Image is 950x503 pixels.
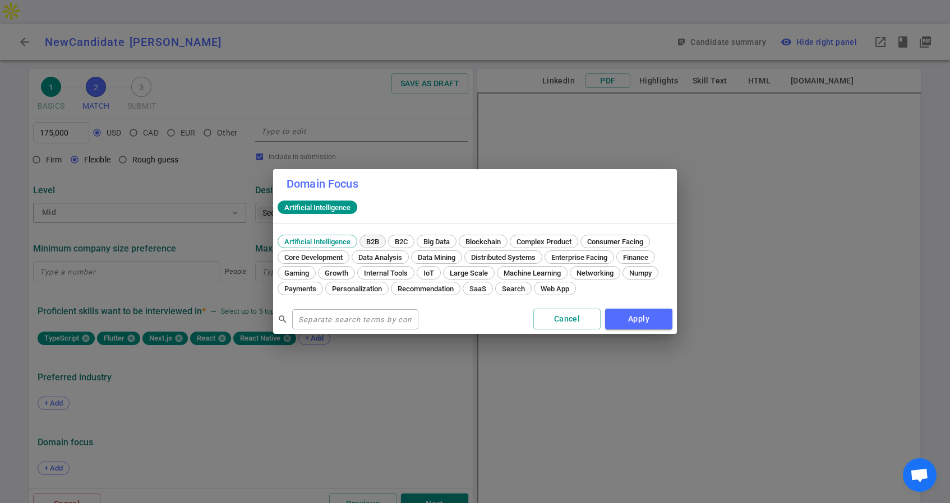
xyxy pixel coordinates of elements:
[280,269,313,277] span: Gaming
[533,309,601,329] button: Cancel
[414,253,459,262] span: Data Mining
[462,237,505,246] span: Blockchain
[573,269,617,277] span: Networking
[273,169,677,198] h2: Domain Focus
[280,203,355,212] span: Artificial Intelligence
[391,237,412,246] span: B2C
[280,253,347,262] span: Core Development
[321,269,352,277] span: Growth
[903,458,937,492] div: Open chat
[625,269,656,277] span: Numpy
[465,285,490,293] span: SaaS
[513,237,575,246] span: Complex Product
[419,269,438,277] span: IoT
[394,285,458,293] span: Recommendation
[500,269,565,277] span: Machine Learning
[467,253,539,262] span: Distributed Systems
[280,237,354,246] span: Artificial Intelligence
[328,285,386,293] span: Personalization
[354,253,406,262] span: Data Analysis
[278,314,288,324] span: search
[362,237,383,246] span: B2B
[619,253,652,262] span: Finance
[547,253,611,262] span: Enterprise Facing
[292,310,418,328] input: Separate search terms by comma or space
[280,285,320,293] span: Payments
[446,269,492,277] span: Large Scale
[537,285,573,293] span: Web App
[360,269,412,277] span: Internal Tools
[583,237,647,246] span: Consumer Facing
[498,285,529,293] span: Search
[605,309,672,329] button: Apply
[419,237,454,246] span: Big Data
